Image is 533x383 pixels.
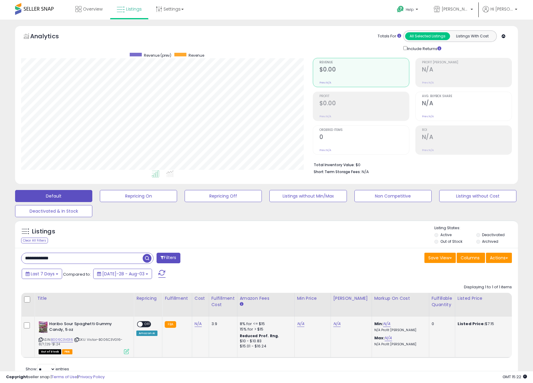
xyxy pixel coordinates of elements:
[102,271,144,277] span: [DATE]-28 - Aug-03
[240,339,290,344] div: $10 - $10.83
[240,333,279,338] b: Reduced Prof. Rng.
[458,295,510,302] div: Listed Price
[432,321,450,327] div: 0
[354,190,432,202] button: Non Competitive
[314,169,361,174] b: Short Term Storage Fees:
[240,302,243,307] small: Amazon Fees.
[165,321,176,328] small: FBA
[319,66,409,74] h2: $0.00
[319,95,409,98] span: Profit
[392,1,424,20] a: Help
[52,374,77,380] a: Terms of Use
[211,321,233,327] div: 3.9
[450,32,495,40] button: Listings With Cost
[314,162,355,167] b: Total Inventory Value:
[319,128,409,132] span: Ordered Items
[15,190,92,202] button: Default
[189,53,204,58] span: Revenue
[63,271,91,277] span: Compared to:
[240,321,290,327] div: 8% for <= $15
[143,322,152,327] span: OFF
[374,335,385,341] b: Max:
[362,169,369,175] span: N/A
[422,115,434,118] small: Prev: N/A
[297,295,328,302] div: Min Price
[422,134,512,142] h2: N/A
[195,295,206,302] div: Cost
[333,321,341,327] a: N/A
[490,6,513,12] span: Hi [PERSON_NAME]
[39,337,122,346] span: | SKU: Vistar-B006C3VG16-8/7/25-$1.24
[383,321,390,327] a: N/A
[31,271,55,277] span: Last 7 Days
[78,374,105,380] a: Privacy Policy
[483,6,517,20] a: Hi [PERSON_NAME]
[15,205,92,217] button: Deactivated & In Stock
[49,321,122,334] b: Haribo Sour Spaghetti Gummy Candy, 5 oz
[39,321,129,353] div: ASIN:
[319,61,409,64] span: Revenue
[319,115,331,118] small: Prev: N/A
[37,295,131,302] div: Title
[6,374,105,380] div: seller snap | |
[464,284,512,290] div: Displaying 1 to 1 of 1 items
[6,374,28,380] strong: Copyright
[374,321,383,327] b: Min:
[240,344,290,349] div: $15.01 - $16.24
[39,349,61,354] span: All listings that are currently out of stock and unavailable for purchase on Amazon
[374,342,424,347] p: N/A Profit [PERSON_NAME]
[319,148,331,152] small: Prev: N/A
[406,7,414,12] span: Help
[432,295,452,308] div: Fulfillable Quantity
[374,328,424,332] p: N/A Profit [PERSON_NAME]
[434,225,518,231] p: Listing States:
[399,45,449,52] div: Include Returns
[26,366,69,372] span: Show: entries
[297,321,304,327] a: N/A
[83,6,103,12] span: Overview
[319,134,409,142] h2: 0
[185,190,262,202] button: Repricing Off
[157,253,180,263] button: Filters
[319,100,409,108] h2: $0.00
[422,61,512,64] span: Profit [PERSON_NAME]
[240,295,292,302] div: Amazon Fees
[195,321,202,327] a: N/A
[62,349,72,354] span: FBA
[374,295,427,302] div: Markup on Cost
[333,295,369,302] div: [PERSON_NAME]
[240,327,290,332] div: 15% for > $15
[422,128,512,132] span: ROI
[458,321,508,327] div: $7.15
[422,148,434,152] small: Prev: N/A
[93,269,152,279] button: [DATE]-28 - Aug-03
[32,227,55,236] h5: Listings
[385,335,392,341] a: N/A
[136,331,157,336] div: Amazon AI
[422,66,512,74] h2: N/A
[378,33,401,39] div: Totals For
[422,100,512,108] h2: N/A
[461,255,480,261] span: Columns
[319,81,331,84] small: Prev: N/A
[22,269,62,279] button: Last 7 Days
[126,6,142,12] span: Listings
[440,232,452,237] label: Active
[482,239,498,244] label: Archived
[442,6,469,12] span: [PERSON_NAME]'s Wholesale direct
[39,321,48,333] img: 51VMZfCtU5L._SL40_.jpg
[211,295,235,308] div: Fulfillment Cost
[165,295,189,302] div: Fulfillment
[486,253,512,263] button: Actions
[372,293,429,317] th: The percentage added to the cost of goods (COGS) that forms the calculator for Min & Max prices.
[30,32,71,42] h5: Analytics
[314,161,507,168] li: $0
[440,239,462,244] label: Out of Stock
[136,295,160,302] div: Repricing
[144,53,171,58] span: Revenue (prev)
[405,32,450,40] button: All Selected Listings
[51,337,73,342] a: B006C3VG16
[482,232,505,237] label: Deactivated
[424,253,456,263] button: Save View
[503,374,527,380] span: 2025-08-11 15:22 GMT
